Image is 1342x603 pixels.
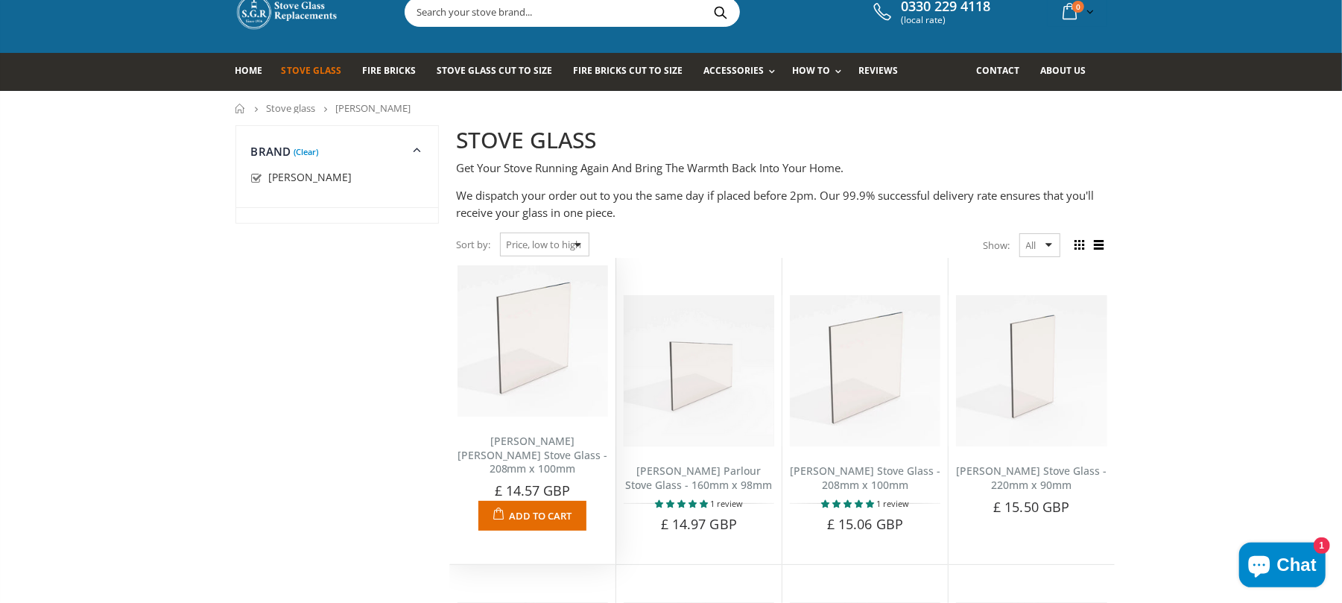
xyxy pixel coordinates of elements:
[266,101,315,115] a: Stove glass
[573,53,694,91] a: Fire Bricks Cut To Size
[993,498,1069,516] span: £ 15.50 GBP
[984,233,1010,257] span: Show:
[821,498,876,509] span: 5.00 stars
[458,265,608,416] img: Clarke Junior Victoria Stove Glass
[902,15,991,25] span: (local rate)
[235,104,247,113] a: Home
[235,64,263,77] span: Home
[282,64,341,77] span: Stove Glass
[457,187,1107,221] p: We dispatch your order out to you the same day if placed before 2pm. Our 99.9% successful deliver...
[509,509,572,523] span: Add to Cart
[457,160,1107,177] p: Get Your Stove Running Again And Bring The Warmth Back Into Your Home.
[1040,53,1097,91] a: About us
[655,498,710,509] span: 5.00 stars
[335,101,411,115] span: [PERSON_NAME]
[294,150,318,154] a: (Clear)
[1072,1,1084,13] span: 0
[457,125,1107,156] h2: STOVE GLASS
[1235,543,1330,591] inbox-online-store-chat: Shopify online store chat
[235,53,274,91] a: Home
[624,295,774,446] img: Clarke Parlour Stove Glass
[1091,237,1107,253] span: List view
[625,464,772,492] a: [PERSON_NAME] Parlour Stove Glass - 160mm x 98mm
[269,170,352,184] span: [PERSON_NAME]
[859,53,910,91] a: Reviews
[793,53,849,91] a: How To
[827,515,903,533] span: £ 15.06 GBP
[703,64,764,77] span: Accessories
[703,53,782,91] a: Accessories
[437,53,563,91] a: Stove Glass Cut To Size
[661,515,737,533] span: £ 14.97 GBP
[793,64,831,77] span: How To
[859,64,899,77] span: Reviews
[251,144,291,159] span: Brand
[495,482,571,499] span: £ 14.57 GBP
[478,501,586,531] button: Add to Cart
[976,53,1031,91] a: Contact
[876,498,909,509] span: 1 review
[956,464,1107,492] a: [PERSON_NAME] Stove Glass - 220mm x 90mm
[790,295,940,446] img: Clarke Victoria Stove Glass
[1072,237,1088,253] span: Grid view
[362,64,416,77] span: Fire Bricks
[1040,64,1086,77] span: About us
[458,434,608,476] a: [PERSON_NAME] [PERSON_NAME] Stove Glass - 208mm x 100mm
[976,64,1019,77] span: Contact
[437,64,552,77] span: Stove Glass Cut To Size
[362,53,427,91] a: Fire Bricks
[457,232,491,258] span: Sort by:
[956,295,1107,446] img: Clarke Franklin Stove Glass
[710,498,743,509] span: 1 review
[573,64,683,77] span: Fire Bricks Cut To Size
[790,464,940,492] a: [PERSON_NAME] Stove Glass - 208mm x 100mm
[282,53,352,91] a: Stove Glass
